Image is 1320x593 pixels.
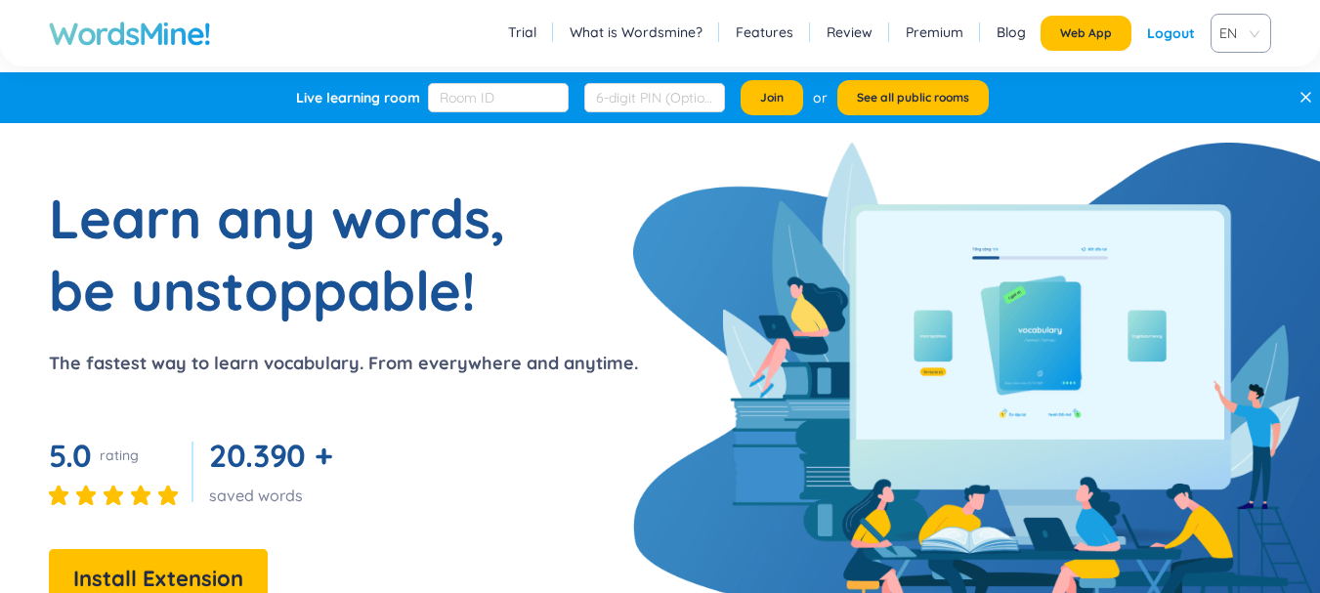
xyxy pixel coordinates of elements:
[837,80,989,115] button: See all public rooms
[209,485,340,506] div: saved words
[906,22,963,42] a: Premium
[209,436,332,475] span: 20.390 +
[1219,19,1255,48] span: VIE
[1041,16,1131,51] button: Web App
[827,22,873,42] a: Review
[508,22,536,42] a: Trial
[736,22,793,42] a: Features
[296,88,420,107] div: Live learning room
[49,436,92,475] span: 5.0
[1060,25,1112,41] span: Web App
[741,80,803,115] button: Join
[813,87,828,108] div: or
[570,22,703,42] a: What is Wordsmine?
[997,22,1026,42] a: Blog
[428,83,569,112] input: Room ID
[100,445,139,465] div: rating
[49,350,638,377] p: The fastest way to learn vocabulary. From everywhere and anytime.
[49,182,537,326] h1: Learn any words, be unstoppable!
[857,90,969,106] span: See all public rooms
[49,571,268,590] a: Install Extension
[49,14,211,53] a: WordsMine!
[584,83,725,112] input: 6-digit PIN (Optional)
[1147,16,1195,51] div: Logout
[760,90,784,106] span: Join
